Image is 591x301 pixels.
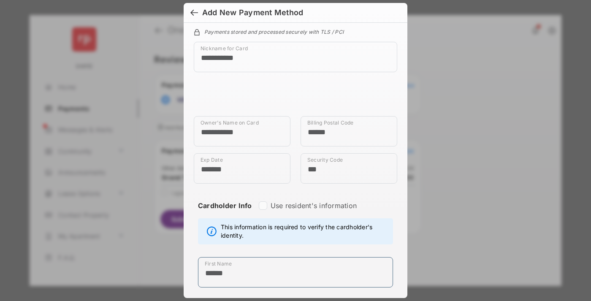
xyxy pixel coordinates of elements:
[221,223,388,240] span: This information is required to verify the cardholder's identity.
[202,8,303,17] div: Add New Payment Method
[194,79,397,116] iframe: Credit card field
[194,27,397,35] div: Payments stored and processed securely with TLS / PCI
[198,201,252,225] strong: Cardholder Info
[271,201,357,210] label: Use resident's information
